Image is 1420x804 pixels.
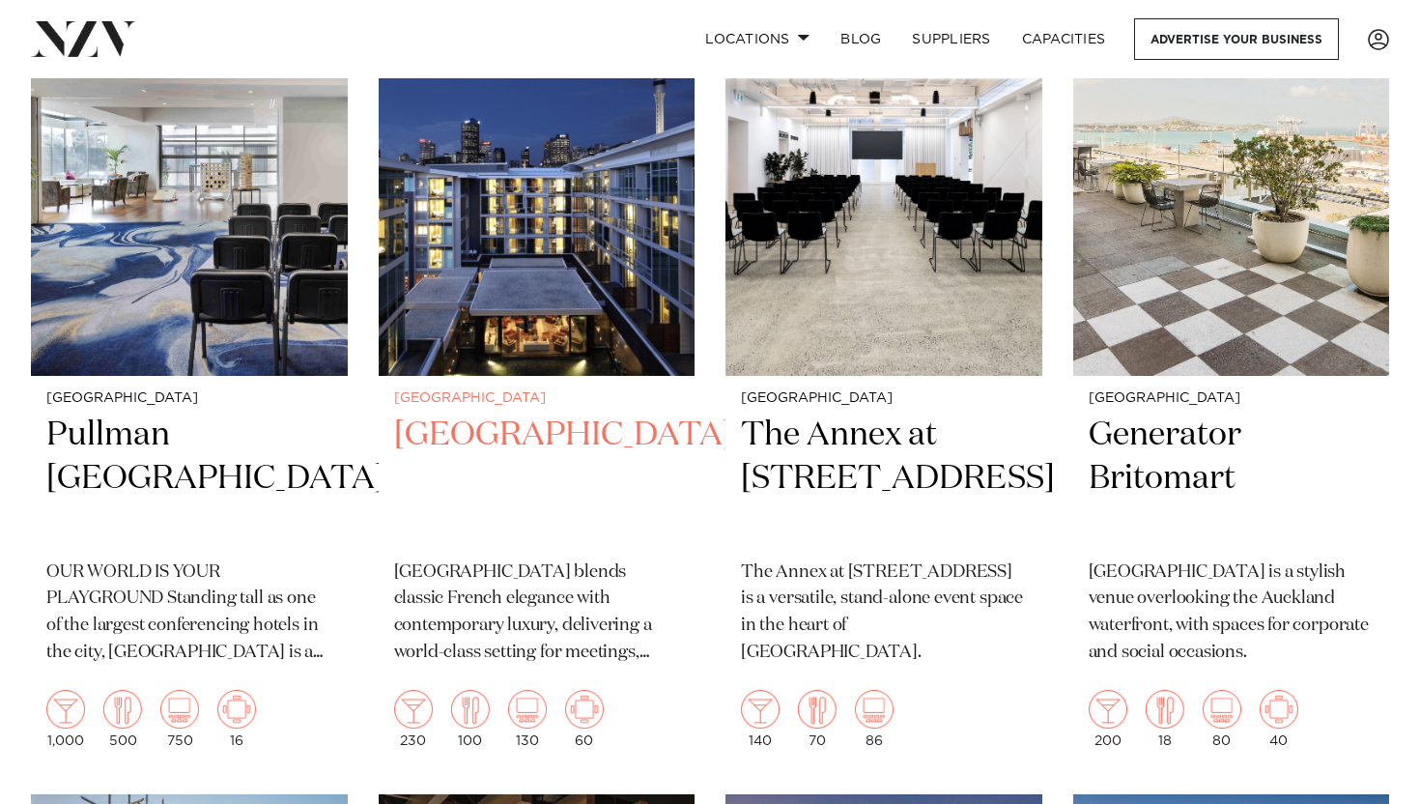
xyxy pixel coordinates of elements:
[1089,391,1375,406] small: [GEOGRAPHIC_DATA]
[46,391,332,406] small: [GEOGRAPHIC_DATA]
[1146,690,1184,729] img: dining.png
[103,690,142,748] div: 500
[1146,690,1184,748] div: 18
[394,560,680,668] p: [GEOGRAPHIC_DATA] blends classic French elegance with contemporary luxury, delivering a world-cla...
[31,21,136,56] img: nzv-logo.png
[741,560,1027,668] p: The Annex at [STREET_ADDRESS] is a versatile, stand-alone event space in the heart of [GEOGRAPHIC...
[160,690,199,729] img: theatre.png
[451,690,490,748] div: 100
[46,414,332,544] h2: Pullman [GEOGRAPHIC_DATA]
[46,690,85,729] img: cocktail.png
[1203,690,1241,729] img: theatre.png
[855,690,894,748] div: 86
[798,690,837,729] img: dining.png
[217,690,256,729] img: meeting.png
[1260,690,1298,748] div: 40
[565,690,604,748] div: 60
[1089,690,1127,729] img: cocktail.png
[1260,690,1298,729] img: meeting.png
[741,690,780,729] img: cocktail.png
[1007,18,1122,60] a: Capacities
[394,391,680,406] small: [GEOGRAPHIC_DATA]
[46,560,332,668] p: OUR WORLD IS YOUR PLAYGROUND Standing tall as one of the largest conferencing hotels in the city,...
[896,18,1006,60] a: SUPPLIERS
[508,690,547,729] img: theatre.png
[1089,414,1375,544] h2: Generator Britomart
[855,690,894,729] img: theatre.png
[103,690,142,729] img: dining.png
[1089,560,1375,668] p: [GEOGRAPHIC_DATA] is a stylish venue overlooking the Auckland waterfront, with spaces for corpora...
[741,414,1027,544] h2: The Annex at [STREET_ADDRESS]
[1089,690,1127,748] div: 200
[825,18,896,60] a: BLOG
[798,690,837,748] div: 70
[394,690,433,729] img: cocktail.png
[217,690,256,748] div: 16
[741,391,1027,406] small: [GEOGRAPHIC_DATA]
[46,690,85,748] div: 1,000
[1203,690,1241,748] div: 80
[565,690,604,729] img: meeting.png
[160,690,199,748] div: 750
[741,690,780,748] div: 140
[451,690,490,729] img: dining.png
[690,18,825,60] a: Locations
[508,690,547,748] div: 130
[394,690,433,748] div: 230
[394,414,680,544] h2: [GEOGRAPHIC_DATA]
[1134,18,1339,60] a: Advertise your business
